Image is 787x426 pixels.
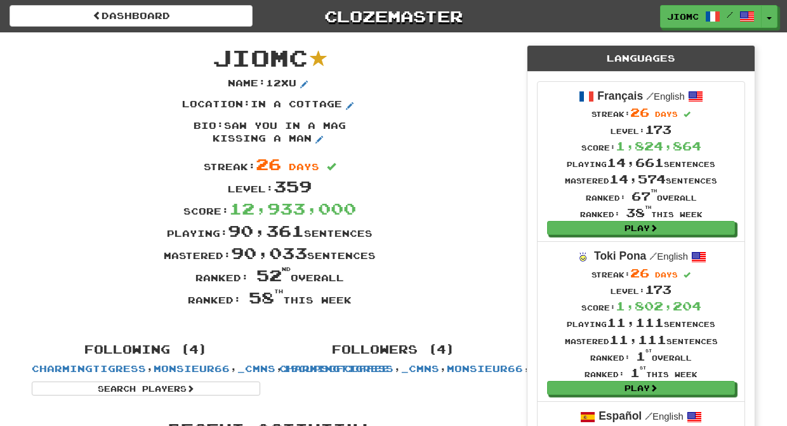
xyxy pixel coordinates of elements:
[607,156,664,170] span: 14,661
[22,286,517,309] div: Ranked: this week
[609,172,666,186] span: 14,574
[565,121,717,138] div: Level:
[565,138,717,154] div: Score:
[597,90,643,102] strong: Français
[279,343,508,356] h4: Followers (4)
[599,409,642,422] strong: Español
[547,221,735,235] a: Play
[547,381,735,395] a: Play
[22,220,517,242] div: Playing: sentences
[10,5,253,27] a: Dashboard
[22,264,517,286] div: Ranked: overall
[645,410,652,422] span: /
[182,98,357,113] p: Location : in a cottage
[640,366,646,370] sup: st
[213,44,308,71] span: JioMc
[270,337,517,375] div: , , ,
[646,91,685,102] small: English
[565,314,718,331] div: Playing sentences
[565,348,718,364] div: Ranked: overall
[565,171,717,187] div: Mastered sentences
[626,206,651,220] span: 38
[630,366,646,380] span: 1
[32,382,260,396] a: Search Players
[684,111,691,118] span: Streak includes today.
[565,298,718,314] div: Score:
[32,343,260,356] h4: Following (4)
[667,11,699,22] span: JioMc
[645,411,684,422] small: English
[660,5,762,28] a: JioMc /
[22,242,517,264] div: Mastered: sentences
[607,316,664,329] span: 11,111
[645,205,651,210] sup: th
[565,104,717,121] div: Streak:
[32,363,146,374] a: CharmingTigress
[565,204,717,221] div: Ranked: this week
[229,199,356,218] span: 12,933,000
[565,364,718,381] div: Ranked: this week
[272,315,314,328] iframe: fb:share_button Facebook Social Plugin
[609,333,666,347] span: 11,111
[22,337,270,396] div: , , ,
[594,250,646,262] strong: Toki Pona
[175,119,365,147] p: Bio : saw you in a mag kissing a man
[565,331,718,348] div: Mastered sentences
[636,349,652,363] span: 1
[231,243,307,262] span: 90,033
[401,363,439,374] a: _cmns
[565,188,717,204] div: Ranked: overall
[274,288,283,295] sup: th
[272,5,515,27] a: Clozemaster
[655,110,678,118] span: days
[565,281,718,298] div: Level:
[616,139,701,153] span: 1,824,864
[645,123,671,136] span: 173
[527,46,755,72] div: Languages
[228,77,312,92] p: Name : 12xu
[630,105,649,119] span: 26
[649,251,688,262] small: English
[616,299,701,313] span: 1,802,204
[651,189,657,193] sup: th
[154,363,230,374] a: monsieur66
[279,363,393,374] a: CharmingTigress
[22,175,517,197] div: Level:
[256,265,291,284] span: 52
[22,153,517,175] div: Streak:
[237,363,275,374] a: _cmns
[630,266,649,280] span: 26
[632,189,657,203] span: 67
[646,90,654,102] span: /
[228,221,304,240] span: 90,361
[282,266,291,272] sup: nd
[289,161,319,172] span: days
[225,315,267,328] iframe: X Post Button
[565,265,718,281] div: Streak:
[649,250,657,262] span: /
[727,10,733,19] span: /
[274,176,312,196] span: 359
[256,154,281,173] span: 26
[447,363,523,374] a: monsieur66
[645,349,652,353] sup: st
[22,197,517,220] div: Score:
[565,154,717,171] div: Playing sentences
[655,270,678,279] span: days
[645,283,671,296] span: 173
[684,272,691,279] span: Streak includes today.
[249,288,283,307] span: 58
